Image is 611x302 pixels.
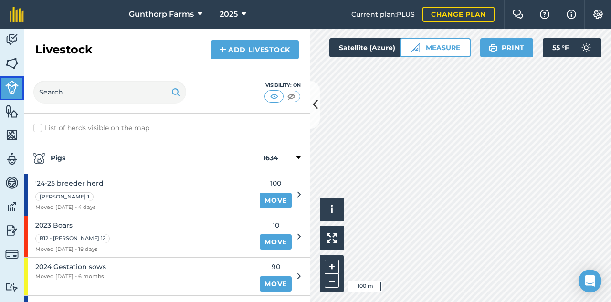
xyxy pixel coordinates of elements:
h2: Livestock [35,42,93,57]
img: svg+xml;base64,PHN2ZyB4bWxucz0iaHR0cDovL3d3dy53My5vcmcvMjAwMC9zdmciIHdpZHRoPSI1NiIgaGVpZ2h0PSI2MC... [5,104,19,118]
a: '24-25 breeder herd[PERSON_NAME] 1Moved [DATE] - 4 days [24,174,254,216]
img: svg+xml;base64,PHN2ZyB4bWxucz0iaHR0cDovL3d3dy53My5vcmcvMjAwMC9zdmciIHdpZHRoPSIxNCIgaGVpZ2h0PSIyNC... [220,44,226,55]
span: Current plan : PLUS [351,9,415,20]
img: svg+xml;base64,PD94bWwgdmVyc2lvbj0iMS4wIiBlbmNvZGluZz0idXRmLTgiPz4KPCEtLSBHZW5lcmF0b3I6IEFkb2JlIE... [5,199,19,214]
a: Add Livestock [211,40,299,59]
img: svg+xml;base64,PHN2ZyB4bWxucz0iaHR0cDovL3d3dy53My5vcmcvMjAwMC9zdmciIHdpZHRoPSIxNyIgaGVpZ2h0PSIxNy... [567,9,576,20]
a: 2024 Gestation sowsMoved [DATE] - 6 months [24,258,254,295]
img: svg+xml;base64,PHN2ZyB4bWxucz0iaHR0cDovL3d3dy53My5vcmcvMjAwMC9zdmciIHdpZHRoPSI1NiIgaGVpZ2h0PSI2MC... [5,128,19,142]
img: svg+xml;base64,PHN2ZyB4bWxucz0iaHR0cDovL3d3dy53My5vcmcvMjAwMC9zdmciIHdpZHRoPSIxOSIgaGVpZ2h0PSIyNC... [171,86,180,98]
button: + [325,260,339,274]
a: 2023 BoarsB12 - [PERSON_NAME] 12Moved [DATE] - 18 days [24,216,254,258]
img: svg+xml;base64,PHN2ZyB4bWxucz0iaHR0cDovL3d3dy53My5vcmcvMjAwMC9zdmciIHdpZHRoPSIxOSIgaGVpZ2h0PSIyNC... [489,42,498,53]
img: A question mark icon [539,10,550,19]
span: 90 [260,261,292,272]
img: svg+xml;base64,PD94bWwgdmVyc2lvbj0iMS4wIiBlbmNvZGluZz0idXRmLTgiPz4KPCEtLSBHZW5lcmF0b3I6IEFkb2JlIE... [5,32,19,47]
span: 100 [260,178,292,188]
img: svg+xml;base64,PD94bWwgdmVyc2lvbj0iMS4wIiBlbmNvZGluZz0idXRmLTgiPz4KPCEtLSBHZW5lcmF0b3I6IEFkb2JlIE... [5,176,19,190]
span: Moved [DATE] - 18 days [35,245,112,254]
img: svg+xml;base64,PD94bWwgdmVyc2lvbj0iMS4wIiBlbmNvZGluZz0idXRmLTgiPz4KPCEtLSBHZW5lcmF0b3I6IEFkb2JlIE... [5,248,19,261]
img: svg+xml;base64,PD94bWwgdmVyc2lvbj0iMS4wIiBlbmNvZGluZz0idXRmLTgiPz4KPCEtLSBHZW5lcmF0b3I6IEFkb2JlIE... [5,282,19,292]
a: Change plan [422,7,495,22]
img: svg+xml;base64,PD94bWwgdmVyc2lvbj0iMS4wIiBlbmNvZGluZz0idXRmLTgiPz4KPCEtLSBHZW5lcmF0b3I6IEFkb2JlIE... [5,152,19,166]
div: Visibility: On [264,82,301,89]
span: Moved [DATE] - 4 days [35,203,104,212]
button: 55 °F [543,38,601,57]
strong: Pigs [33,153,263,164]
button: i [320,198,344,221]
span: 2025 [220,9,238,20]
span: '24-25 breeder herd [35,178,104,188]
div: B12 - [PERSON_NAME] 12 [35,234,110,243]
img: Two speech bubbles overlapping with the left bubble in the forefront [512,10,524,19]
img: Four arrows, one pointing top left, one top right, one bottom right and the last bottom left [327,233,337,243]
button: – [325,274,339,288]
button: Measure [400,38,471,57]
img: svg+xml;base64,PHN2ZyB4bWxucz0iaHR0cDovL3d3dy53My5vcmcvMjAwMC9zdmciIHdpZHRoPSI1MCIgaGVpZ2h0PSI0MC... [268,92,280,101]
label: List of herds visible on the map [33,123,301,133]
strong: 1634 [263,153,278,164]
span: Moved [DATE] - 6 months [35,272,106,281]
img: Ruler icon [411,43,420,52]
span: i [330,203,333,215]
span: 10 [260,220,292,230]
a: Move [260,276,292,292]
img: svg+xml;base64,PD94bWwgdmVyc2lvbj0iMS4wIiBlbmNvZGluZz0idXRmLTgiPz4KPCEtLSBHZW5lcmF0b3I6IEFkb2JlIE... [5,81,19,94]
span: 55 ° F [552,38,569,57]
input: Search [33,81,186,104]
img: A cog icon [592,10,604,19]
img: svg+xml;base64,PD94bWwgdmVyc2lvbj0iMS4wIiBlbmNvZGluZz0idXRmLTgiPz4KPCEtLSBHZW5lcmF0b3I6IEFkb2JlIE... [5,223,19,238]
a: Move [260,193,292,208]
a: Move [260,234,292,250]
div: [PERSON_NAME] 1 [35,192,94,202]
span: 2024 Gestation sows [35,261,106,272]
img: svg+xml;base64,PHN2ZyB4bWxucz0iaHR0cDovL3d3dy53My5vcmcvMjAwMC9zdmciIHdpZHRoPSI1NiIgaGVpZ2h0PSI2MC... [5,56,19,71]
img: fieldmargin Logo [10,7,24,22]
span: 2023 Boars [35,220,112,230]
img: svg+xml;base64,PD94bWwgdmVyc2lvbj0iMS4wIiBlbmNvZGluZz0idXRmLTgiPz4KPCEtLSBHZW5lcmF0b3I6IEFkb2JlIE... [33,153,45,164]
button: Print [480,38,534,57]
div: Open Intercom Messenger [579,270,601,292]
button: Satellite (Azure) [329,38,421,57]
img: svg+xml;base64,PHN2ZyB4bWxucz0iaHR0cDovL3d3dy53My5vcmcvMjAwMC9zdmciIHdpZHRoPSI1MCIgaGVpZ2h0PSI0MC... [285,92,297,101]
img: svg+xml;base64,PD94bWwgdmVyc2lvbj0iMS4wIiBlbmNvZGluZz0idXRmLTgiPz4KPCEtLSBHZW5lcmF0b3I6IEFkb2JlIE... [577,38,596,57]
span: Gunthorp Farms [129,9,194,20]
